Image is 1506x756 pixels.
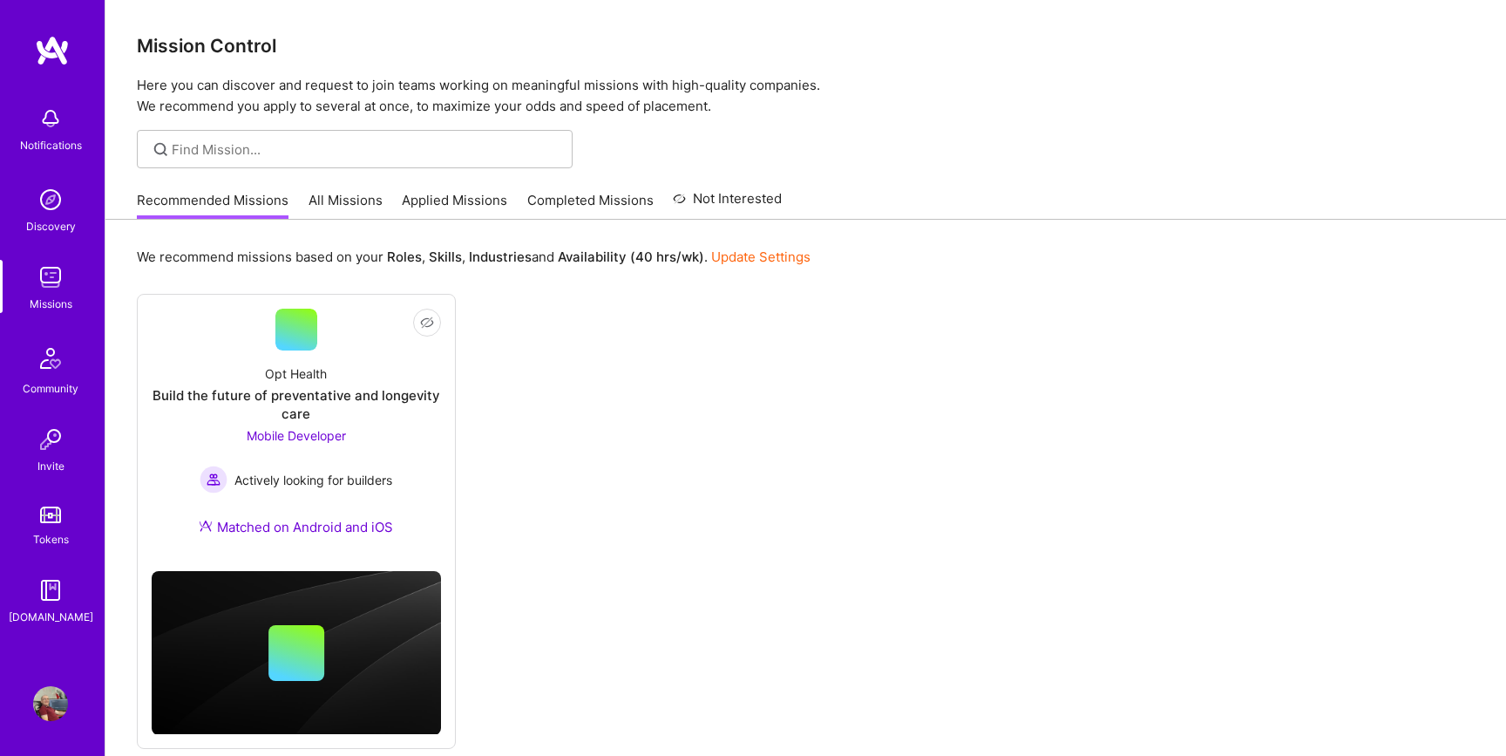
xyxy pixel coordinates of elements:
img: Ateam Purple Icon [199,519,213,533]
b: Skills [429,249,462,265]
img: bell [33,101,68,136]
div: [DOMAIN_NAME] [9,608,93,626]
b: Availability (40 hrs/wk) [558,249,704,265]
i: icon EyeClosed [420,316,434,330]
div: Discovery [26,217,76,235]
p: We recommend missions based on your , , and . [137,248,811,266]
img: Actively looking for builders [200,466,227,494]
a: Recommended Missions [137,191,288,220]
img: cover [152,571,441,735]
span: Mobile Developer [247,428,346,443]
b: Roles [387,249,422,265]
div: Opt Health [265,364,327,383]
div: Missions [30,295,72,313]
a: Not Interested [673,188,782,220]
a: Completed Missions [527,191,654,220]
img: tokens [40,507,61,523]
div: Tokens [33,530,69,548]
a: All Missions [309,191,383,220]
input: Find Mission... [172,140,560,159]
a: User Avatar [29,686,72,721]
img: logo [35,35,70,66]
i: icon SearchGrey [151,140,171,160]
div: Community [23,379,78,398]
b: Industries [469,249,532,265]
span: Actively looking for builders [234,471,392,489]
p: Here you can discover and request to join teams working on meaningful missions with high-quality ... [137,75,1475,117]
div: Matched on Android and iOS [199,518,393,536]
img: teamwork [33,260,68,295]
img: discovery [33,182,68,217]
a: Applied Missions [402,191,507,220]
div: Notifications [20,136,82,154]
img: Invite [33,422,68,457]
div: Build the future of preventative and longevity care [152,386,441,423]
a: Opt HealthBuild the future of preventative and longevity careMobile Developer Actively looking fo... [152,309,441,557]
div: Invite [37,457,64,475]
img: Community [30,337,71,379]
h3: Mission Control [137,35,1475,57]
img: guide book [33,573,68,608]
a: Update Settings [711,249,811,265]
img: User Avatar [33,686,68,721]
